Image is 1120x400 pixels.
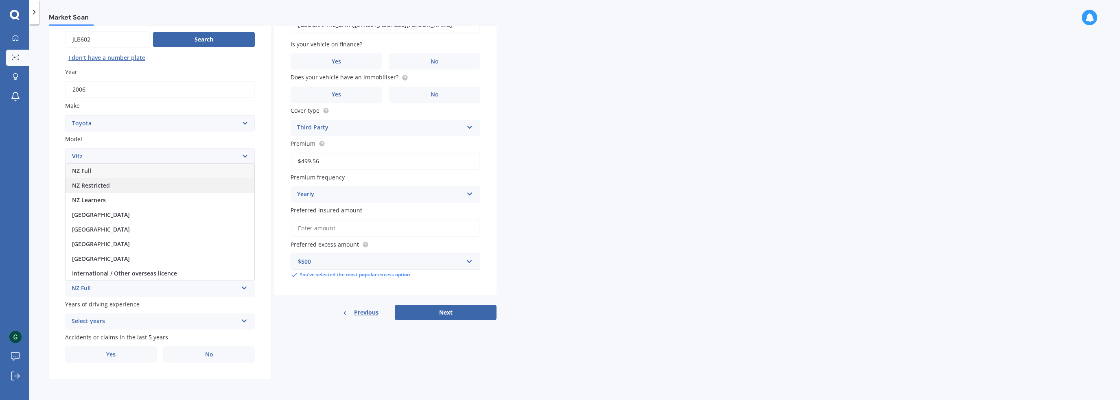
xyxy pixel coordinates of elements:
[72,317,238,326] div: Select years
[106,351,116,358] span: Yes
[65,81,255,98] input: YYYY
[291,271,480,279] div: You’ve selected the most popular excess option
[431,58,439,65] span: No
[297,123,463,133] div: Third Party
[205,351,213,358] span: No
[332,58,341,65] span: Yes
[72,240,130,248] span: [GEOGRAPHIC_DATA]
[291,240,359,248] span: Preferred excess amount
[72,211,130,219] span: [GEOGRAPHIC_DATA]
[65,68,77,76] span: Year
[297,190,463,199] div: Yearly
[291,140,315,147] span: Premium
[72,225,130,233] span: [GEOGRAPHIC_DATA]
[291,40,362,48] span: Is your vehicle on finance?
[65,300,140,308] span: Years of driving experience
[291,74,398,81] span: Does your vehicle have an immobiliser?
[9,331,22,343] img: ACg8ocKPaTP17tyjg8BVXSDiWCE1lUNf-cI_1gTcFQnMTFPb4xnIhA=s96-c
[72,269,177,277] span: International / Other overseas licence
[72,284,238,293] div: NZ Full
[65,333,168,341] span: Accidents or claims in the last 5 years
[72,255,130,262] span: [GEOGRAPHIC_DATA]
[291,220,480,237] input: Enter amount
[354,306,378,319] span: Previous
[65,51,149,64] button: I don’t have a number plate
[291,173,345,181] span: Premium frequency
[291,207,362,214] span: Preferred insured amount
[153,32,255,47] button: Search
[298,257,463,266] div: $500
[72,167,91,175] span: NZ Full
[431,91,439,98] span: No
[72,196,106,204] span: NZ Learners
[291,153,480,170] input: Enter premium
[65,135,82,143] span: Model
[65,31,150,48] input: Enter plate number
[291,107,319,114] span: Cover type
[332,91,341,98] span: Yes
[65,102,80,110] span: Make
[49,13,94,24] span: Market Scan
[395,305,497,320] button: Next
[72,181,110,189] span: NZ Restricted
